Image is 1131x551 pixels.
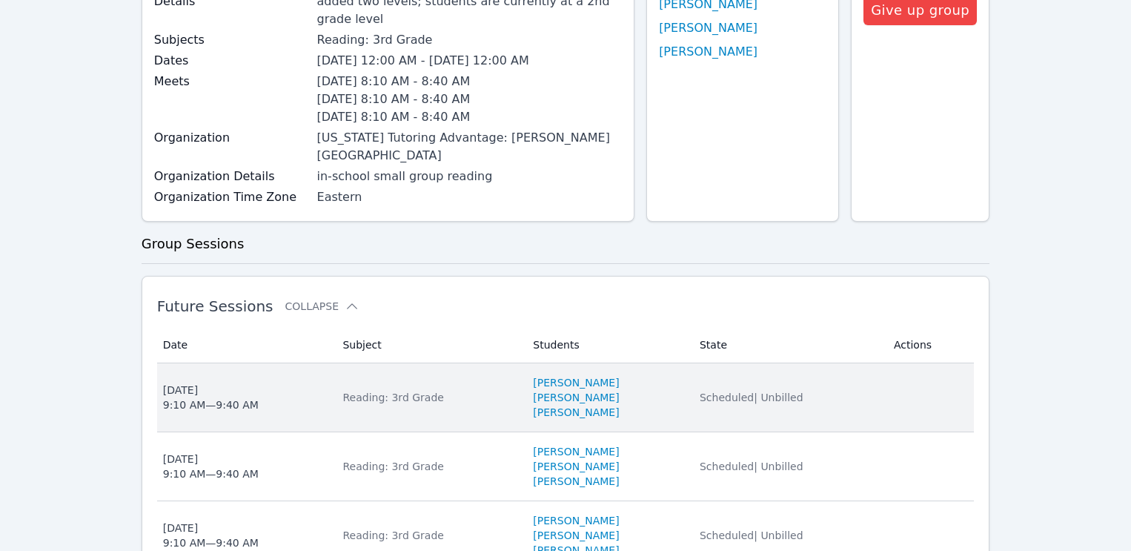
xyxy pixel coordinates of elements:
[163,383,259,412] div: [DATE] 9:10 AM — 9:40 AM
[885,327,974,363] th: Actions
[157,327,334,363] th: Date
[342,459,515,474] div: Reading: 3rd Grade
[524,327,691,363] th: Students
[154,31,308,49] label: Subjects
[691,327,885,363] th: State
[334,327,524,363] th: Subject
[659,19,757,37] a: [PERSON_NAME]
[142,234,990,254] h3: Group Sessions
[317,168,623,185] div: in-school small group reading
[317,108,623,126] li: [DATE] 8:10 AM - 8:40 AM
[533,528,619,543] a: [PERSON_NAME]
[157,297,273,315] span: Future Sessions
[154,52,308,70] label: Dates
[154,129,308,147] label: Organization
[533,513,619,528] a: [PERSON_NAME]
[157,363,975,432] tr: [DATE]9:10 AM—9:40 AMReading: 3rd Grade[PERSON_NAME][PERSON_NAME][PERSON_NAME]Scheduled| Unbilled
[700,392,803,403] span: Scheduled | Unbilled
[533,444,619,459] a: [PERSON_NAME]
[533,390,619,405] a: [PERSON_NAME]
[317,31,623,49] div: Reading: 3rd Grade
[700,461,803,472] span: Scheduled | Unbilled
[317,129,623,165] div: [US_STATE] Tutoring Advantage: [PERSON_NAME][GEOGRAPHIC_DATA]
[317,90,623,108] li: [DATE] 8:10 AM - 8:40 AM
[342,390,515,405] div: Reading: 3rd Grade
[154,168,308,185] label: Organization Details
[285,299,359,314] button: Collapse
[163,452,259,481] div: [DATE] 9:10 AM — 9:40 AM
[154,73,308,90] label: Meets
[342,528,515,543] div: Reading: 3rd Grade
[163,521,259,550] div: [DATE] 9:10 AM — 9:40 AM
[533,459,619,474] a: [PERSON_NAME]
[533,474,619,489] a: [PERSON_NAME]
[700,529,803,541] span: Scheduled | Unbilled
[659,43,757,61] a: [PERSON_NAME]
[317,73,623,90] li: [DATE] 8:10 AM - 8:40 AM
[154,188,308,206] label: Organization Time Zone
[157,432,975,501] tr: [DATE]9:10 AM—9:40 AMReading: 3rd Grade[PERSON_NAME][PERSON_NAME][PERSON_NAME]Scheduled| Unbilled
[317,188,623,206] div: Eastern
[317,53,529,67] span: [DATE] 12:00 AM - [DATE] 12:00 AM
[533,405,619,420] a: [PERSON_NAME]
[533,375,619,390] a: [PERSON_NAME]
